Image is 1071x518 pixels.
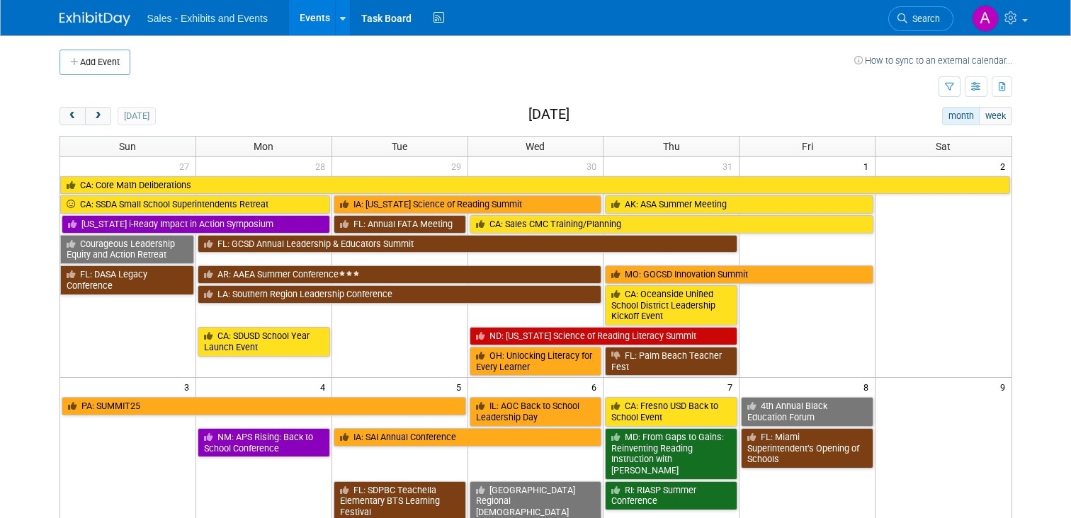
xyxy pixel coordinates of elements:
[470,397,602,426] a: IL: AOC Back to School Leadership Day
[605,481,737,510] a: RI: RIASP Summer Conference
[907,13,940,24] span: Search
[119,141,136,152] span: Sun
[605,195,873,214] a: AK: ASA Summer Meeting
[60,195,330,214] a: CA: SSDA Small School Superintendents Retreat
[470,215,874,234] a: CA: Sales CMC Training/Planning
[334,195,602,214] a: IA: [US_STATE] Science of Reading Summit
[60,265,194,294] a: FL: DASA Legacy Conference
[470,327,738,345] a: ND: [US_STATE] Science of Reading Literacy Summit
[862,157,875,175] span: 1
[999,157,1011,175] span: 2
[741,428,873,468] a: FL: Miami Superintendent’s Opening of Schools
[85,107,111,125] button: next
[198,265,602,284] a: AR: AAEA Summer Conference
[198,327,330,356] a: CA: SDUSD School Year Launch Event
[972,5,999,32] img: Ale Gonzalez
[59,107,86,125] button: prev
[585,157,603,175] span: 30
[62,215,330,234] a: [US_STATE] i-Ready Impact in Action Symposium
[936,141,951,152] span: Sat
[59,50,130,75] button: Add Event
[802,141,813,152] span: Fri
[198,428,330,457] a: NM: APS Rising: Back to School Conference
[590,378,603,396] span: 6
[392,141,407,152] span: Tue
[147,13,268,24] span: Sales - Exhibits and Events
[450,157,467,175] span: 29
[528,107,569,122] h2: [DATE]
[198,285,602,304] a: LA: Southern Region Leadership Conference
[605,397,737,426] a: CA: Fresno USD Back to School Event
[854,55,1012,66] a: How to sync to an external calendar...
[663,141,680,152] span: Thu
[60,176,1010,195] a: CA: Core Math Deliberations
[605,428,737,480] a: MD: From Gaps to Gains: Reinventing Reading Instruction with [PERSON_NAME]
[888,6,953,31] a: Search
[721,157,739,175] span: 31
[314,157,331,175] span: 28
[334,215,466,234] a: FL: Annual FATA Meeting
[605,285,737,326] a: CA: Oceanside Unified School District Leadership Kickoff Event
[741,397,873,426] a: 4th Annual Black Education Forum
[183,378,195,396] span: 3
[526,141,545,152] span: Wed
[942,107,980,125] button: month
[118,107,155,125] button: [DATE]
[59,12,130,26] img: ExhibitDay
[470,347,602,376] a: OH: Unlocking Literacy for Every Learner
[862,378,875,396] span: 8
[198,235,737,253] a: FL: GCSD Annual Leadership & Educators Summit
[979,107,1011,125] button: week
[178,157,195,175] span: 27
[726,378,739,396] span: 7
[455,378,467,396] span: 5
[62,397,466,415] a: PA: SUMMIT25
[60,235,194,264] a: Courageous Leadership Equity and Action Retreat
[999,378,1011,396] span: 9
[334,428,602,447] a: IA: SAI Annual Conference
[605,265,873,284] a: MO: GOCSD Innovation Summit
[254,141,273,152] span: Mon
[319,378,331,396] span: 4
[605,347,737,376] a: FL: Palm Beach Teacher Fest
